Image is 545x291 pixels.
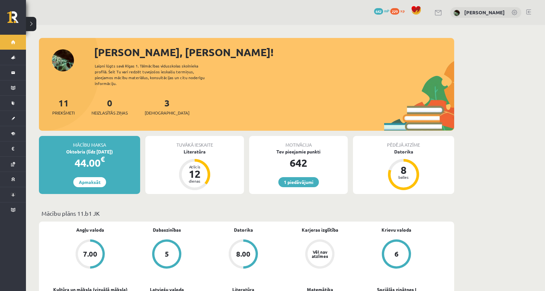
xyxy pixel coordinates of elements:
[464,9,505,16] a: [PERSON_NAME]
[185,179,204,183] div: dienas
[128,239,205,270] a: 5
[381,226,411,233] a: Krievu valoda
[278,177,319,187] a: 1 piedāvājumi
[454,10,460,16] img: Marta Cekula
[353,136,454,148] div: Pēdējā atzīme
[302,226,338,233] a: Karjeras izglītība
[73,177,106,187] a: Apmaksāt
[101,154,105,164] span: €
[374,8,389,13] a: 642 mP
[311,250,329,258] div: Vēl nav atzīmes
[165,250,169,258] div: 5
[249,136,348,148] div: Motivācija
[353,148,454,191] a: Datorika 8 balles
[353,148,454,155] div: Datorika
[185,169,204,179] div: 12
[76,226,104,233] a: Angļu valoda
[384,8,389,13] span: mP
[185,165,204,169] div: Atlicis
[145,148,244,191] a: Literatūra Atlicis 12 dienas
[95,63,216,86] div: Laipni lūgts savā Rīgas 1. Tālmācības vidusskolas skolnieka profilā. Šeit Tu vari redzēt tuvojošo...
[394,165,413,175] div: 8
[39,148,140,155] div: Oktobris (līdz [DATE])
[145,110,189,116] span: [DEMOGRAPHIC_DATA]
[390,8,408,13] a: 229 xp
[145,97,189,116] a: 3[DEMOGRAPHIC_DATA]
[7,11,26,28] a: Rīgas 1. Tālmācības vidusskola
[42,209,452,218] p: Mācību plāns 11.b1 JK
[236,250,250,258] div: 8.00
[83,250,97,258] div: 7.00
[91,97,128,116] a: 0Neizlasītās ziņas
[39,155,140,171] div: 44.00
[394,175,413,179] div: balles
[390,8,399,15] span: 229
[282,239,358,270] a: Vēl nav atzīmes
[145,148,244,155] div: Literatūra
[153,226,181,233] a: Dabaszinības
[145,136,244,148] div: Tuvākā ieskaite
[249,148,348,155] div: Tev pieejamie punkti
[394,250,399,258] div: 6
[91,110,128,116] span: Neizlasītās ziņas
[52,239,128,270] a: 7.00
[52,110,75,116] span: Priekšmeti
[374,8,383,15] span: 642
[39,136,140,148] div: Mācību maksa
[234,226,253,233] a: Datorika
[94,44,454,60] div: [PERSON_NAME], [PERSON_NAME]!
[249,155,348,171] div: 642
[52,97,75,116] a: 11Priekšmeti
[400,8,405,13] span: xp
[358,239,435,270] a: 6
[205,239,282,270] a: 8.00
